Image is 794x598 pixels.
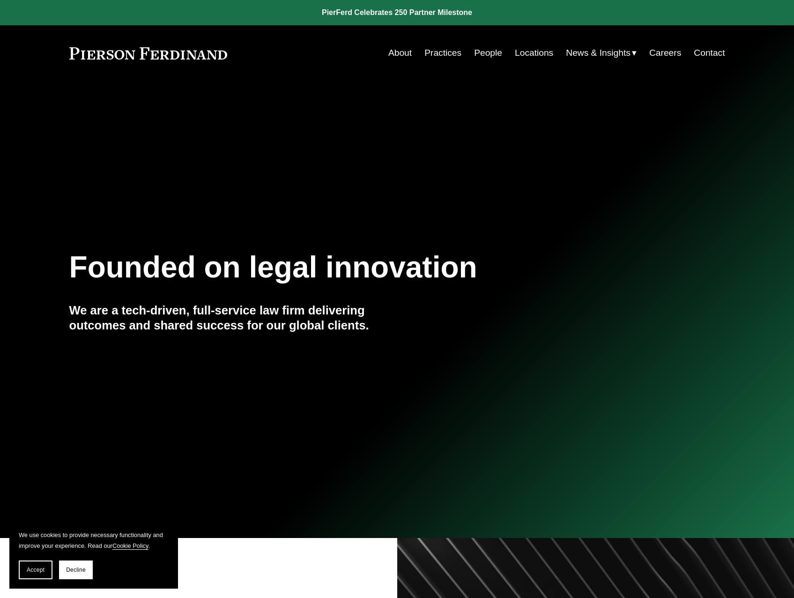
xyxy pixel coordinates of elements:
a: folder dropdown [566,44,637,62]
a: Contact [694,44,725,62]
a: Cookie Policy [112,542,148,549]
span: Decline [66,567,86,573]
span: News & Insights [566,45,631,61]
a: People [474,44,502,62]
span: Accept [27,567,45,573]
button: Decline [59,561,93,579]
button: Accept [19,561,52,579]
h4: We are a tech-driven, full-service law firm delivering outcomes and shared success for our global... [69,303,397,333]
a: Careers [649,44,681,62]
a: Practices [424,44,461,62]
section: Cookie banner [9,520,178,589]
a: Locations [515,44,553,62]
h1: Founded on legal innovation [69,250,616,284]
p: We use cookies to provide necessary functionality and improve your experience. Read our . [19,530,169,551]
a: About [388,44,412,62]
